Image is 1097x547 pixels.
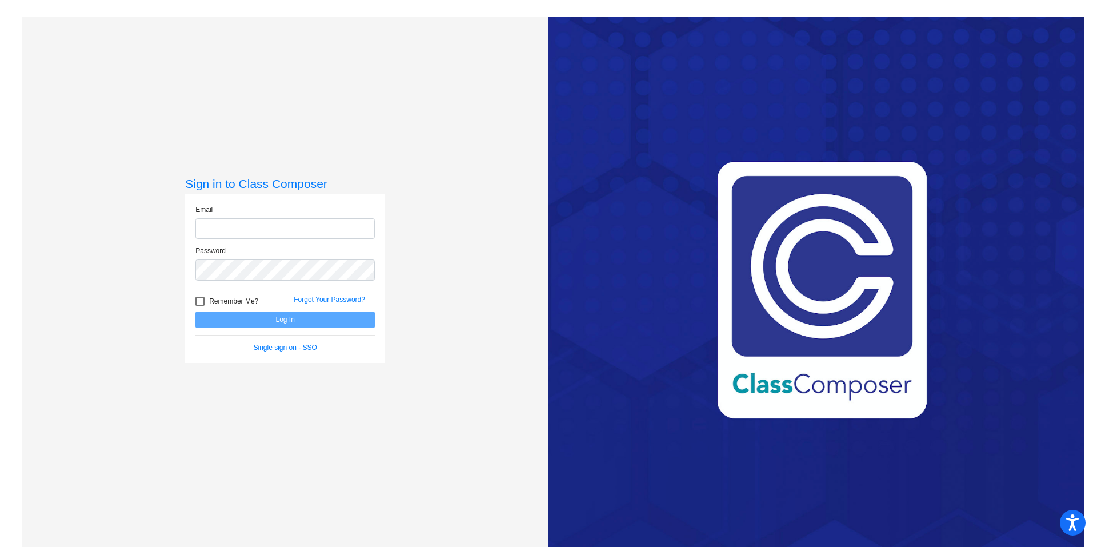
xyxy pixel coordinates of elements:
h3: Sign in to Class Composer [185,177,385,191]
label: Password [195,246,226,256]
span: Remember Me? [209,294,258,308]
button: Log In [195,312,375,328]
a: Forgot Your Password? [294,296,365,304]
label: Email [195,205,213,215]
a: Single sign on - SSO [254,344,317,352]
